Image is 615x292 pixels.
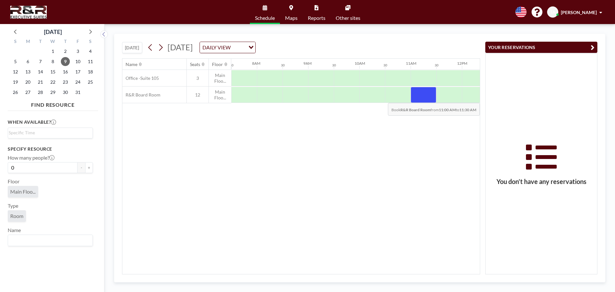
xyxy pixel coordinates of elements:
button: - [78,162,85,173]
div: F [71,38,84,46]
span: 3 [187,75,209,81]
span: Main Floo... [209,72,231,84]
span: Friday, October 24, 2025 [73,78,82,87]
span: Schedule [255,15,275,21]
span: [PERSON_NAME] [561,10,597,15]
span: Saturday, October 4, 2025 [86,47,95,56]
span: 12 [187,92,209,98]
input: Search for option [233,43,245,52]
div: 12PM [457,61,467,66]
span: Thursday, October 16, 2025 [61,67,70,76]
div: 30 [435,63,439,67]
span: [DATE] [168,42,193,52]
button: YOUR RESERVATIONS [485,42,597,53]
div: 9AM [303,61,312,66]
span: Wednesday, October 29, 2025 [48,88,57,97]
div: M [22,38,34,46]
img: organization-logo [10,6,47,19]
span: Monday, October 13, 2025 [23,67,32,76]
span: Office -Suite 105 [122,75,159,81]
div: Seats [190,62,200,67]
span: Tuesday, October 28, 2025 [36,88,45,97]
span: Wednesday, October 8, 2025 [48,57,57,66]
span: Sunday, October 19, 2025 [11,78,20,87]
span: Monday, October 6, 2025 [23,57,32,66]
span: Room [10,213,23,219]
span: Wednesday, October 15, 2025 [48,67,57,76]
span: Wednesday, October 1, 2025 [48,47,57,56]
span: DAILY VIEW [201,43,232,52]
input: Search for option [9,236,89,245]
span: Other sites [336,15,360,21]
div: 30 [332,63,336,67]
span: Maps [285,15,298,21]
button: [DATE] [122,42,142,53]
span: Wednesday, October 22, 2025 [48,78,57,87]
label: Name [8,227,21,233]
div: W [47,38,59,46]
h4: FIND RESOURCE [8,99,98,108]
button: + [85,162,93,173]
div: Name [126,62,137,67]
label: Type [8,203,18,209]
span: Main Floo... [10,188,36,195]
div: S [84,38,96,46]
div: T [34,38,47,46]
b: 11:00 AM [439,107,456,112]
span: Saturday, October 11, 2025 [86,57,95,66]
span: Tuesday, October 21, 2025 [36,78,45,87]
b: R&R Board Room [400,107,430,112]
span: Main Floo... [209,89,231,100]
span: Tuesday, October 7, 2025 [36,57,45,66]
b: 11:30 AM [459,107,476,112]
input: Search for option [9,129,89,136]
span: R&R Board Room [122,92,160,98]
div: [DATE] [44,27,62,36]
span: Thursday, October 9, 2025 [61,57,70,66]
span: Thursday, October 23, 2025 [61,78,70,87]
label: Floor [8,178,20,185]
div: 30 [230,63,234,67]
label: How many people? [8,154,54,161]
div: Search for option [200,42,255,53]
div: Search for option [8,128,93,138]
span: Friday, October 10, 2025 [73,57,82,66]
div: Floor [212,62,223,67]
span: Friday, October 31, 2025 [73,88,82,97]
h3: You don’t have any reservations [486,178,597,186]
span: Sunday, October 5, 2025 [11,57,20,66]
span: Thursday, October 30, 2025 [61,88,70,97]
span: Saturday, October 25, 2025 [86,78,95,87]
span: Saturday, October 18, 2025 [86,67,95,76]
div: 11AM [406,61,416,66]
div: 8AM [252,61,260,66]
div: T [59,38,71,46]
div: 30 [281,63,285,67]
div: 30 [383,63,387,67]
span: Sunday, October 26, 2025 [11,88,20,97]
div: S [9,38,22,46]
span: Sunday, October 12, 2025 [11,67,20,76]
h3: Specify resource [8,146,93,152]
span: Friday, October 17, 2025 [73,67,82,76]
span: Friday, October 3, 2025 [73,47,82,56]
span: Monday, October 20, 2025 [23,78,32,87]
span: Thursday, October 2, 2025 [61,47,70,56]
span: TA [550,9,555,15]
span: Monday, October 27, 2025 [23,88,32,97]
div: 10AM [355,61,365,66]
span: Reports [308,15,325,21]
span: Tuesday, October 14, 2025 [36,67,45,76]
div: Search for option [8,235,93,246]
span: Book from to [388,103,480,116]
